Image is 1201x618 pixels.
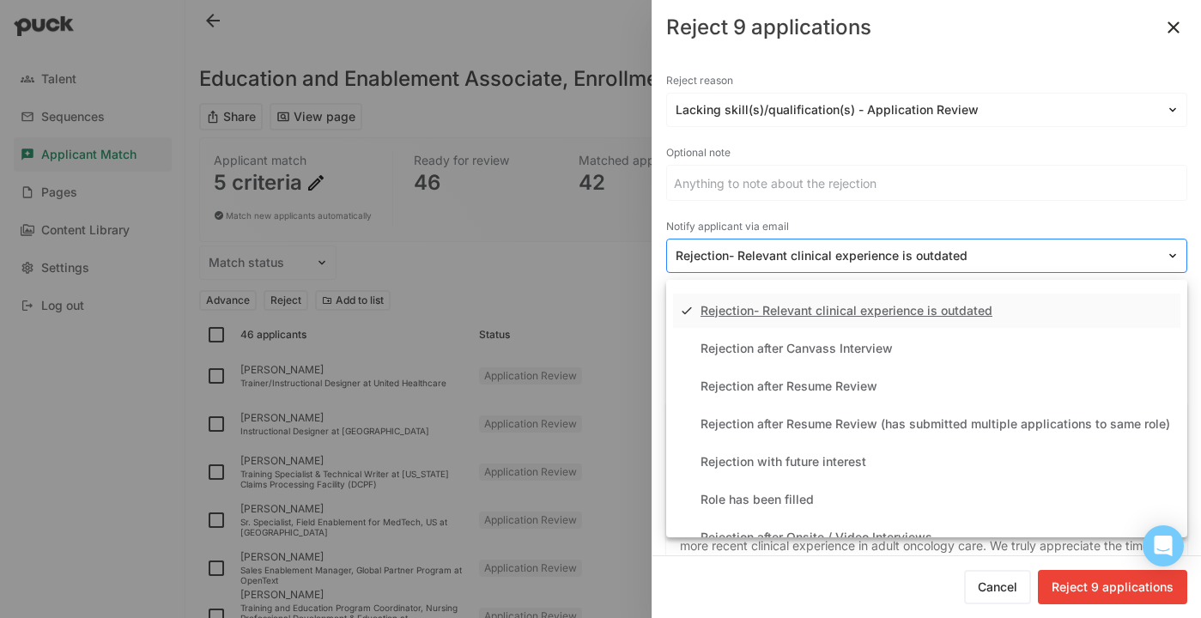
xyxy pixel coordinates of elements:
[666,141,1187,165] div: Optional note
[666,17,871,38] div: Reject 9 applications
[701,455,866,470] div: Rejection with future interest
[701,530,932,545] div: Rejection after Onsite / Video Interviews
[666,69,1187,93] div: Reject reason
[701,379,877,394] div: Rejection after Resume Review
[1038,570,1187,604] button: Reject 9 applications
[701,417,1170,432] div: Rejection after Resume Review (has submitted multiple applications to same role)
[666,215,1187,239] div: Notify applicant via email
[964,570,1031,604] button: Cancel
[701,304,992,318] div: Rejection- Relevant clinical experience is outdated
[701,493,814,507] div: Role has been filled
[701,342,893,356] div: Rejection after Canvass Interview
[1143,525,1184,566] div: Open Intercom Messenger
[667,166,1186,200] input: Anything to note about the rejection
